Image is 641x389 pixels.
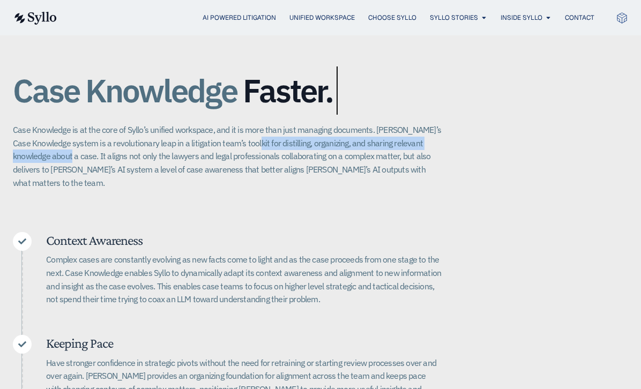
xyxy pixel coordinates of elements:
[430,13,478,23] a: Syllo Stories
[13,123,442,189] p: Case Knowledge is at the core of Syllo’s unified workspace, and it is more than just managing doc...
[289,13,355,23] a: Unified Workspace
[368,13,416,23] a: Choose Syllo
[501,13,542,23] a: Inside Syllo
[78,13,594,23] nav: Menu
[46,335,442,351] h5: Keeping Pace
[203,13,276,23] a: AI Powered Litigation
[46,253,442,306] p: Complex cases are constantly evolving as new facts come to light and as the case proceeds from on...
[13,66,237,115] span: Case Knowledge
[565,13,594,23] a: Contact
[13,12,57,25] img: syllo
[243,73,333,108] span: Faster.
[78,13,594,23] div: Menu Toggle
[46,232,442,249] h5: Context Awareness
